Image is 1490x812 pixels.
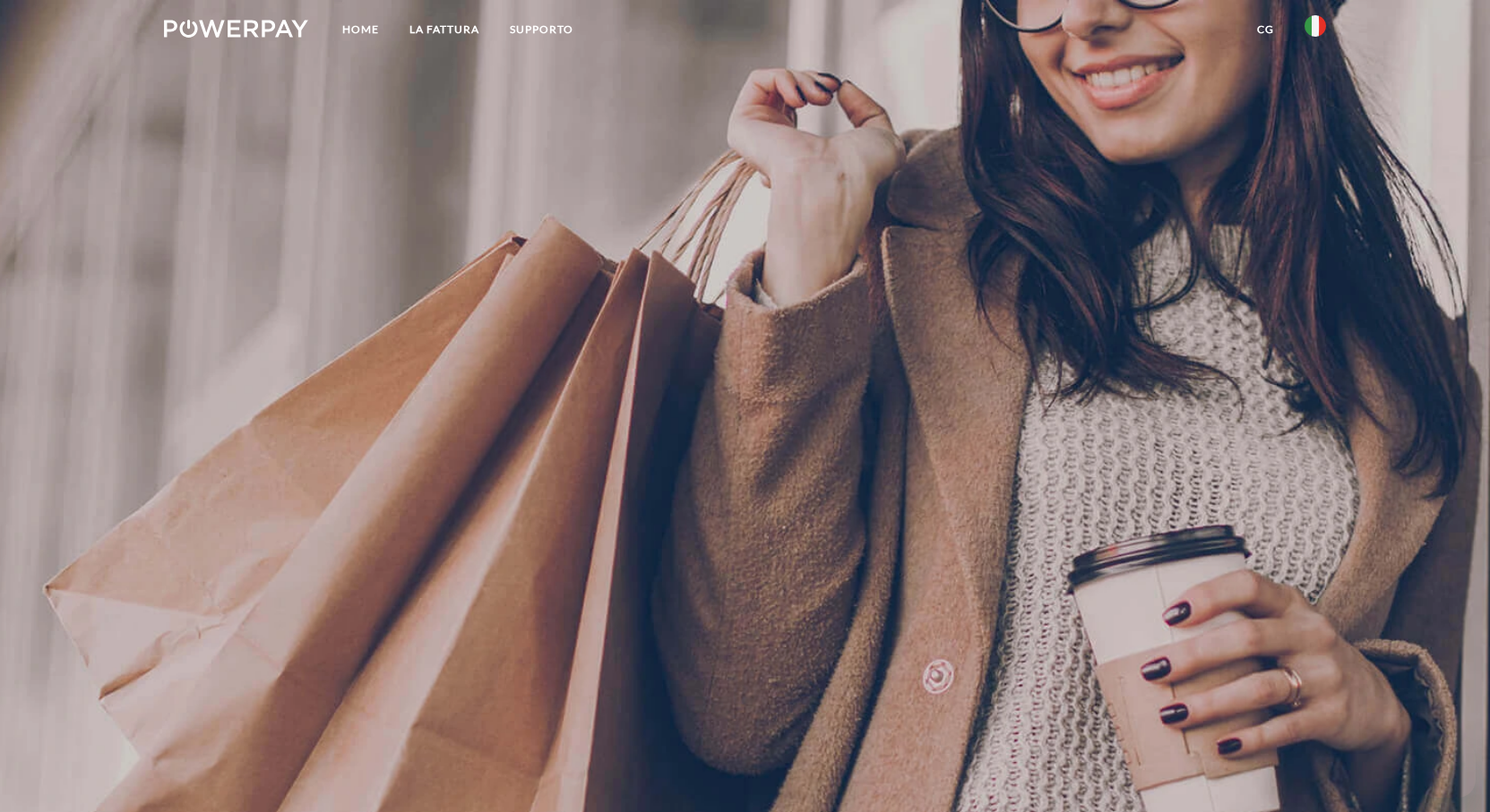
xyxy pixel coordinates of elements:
a: Home [327,13,394,46]
img: logo-powerpay-white.svg [164,20,308,38]
a: LA FATTURA [394,13,495,46]
img: it [1305,15,1326,37]
a: Supporto [495,13,589,46]
iframe: Pulsante per aprire la finestra di messaggistica [1418,740,1476,798]
a: CG [1242,13,1289,46]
